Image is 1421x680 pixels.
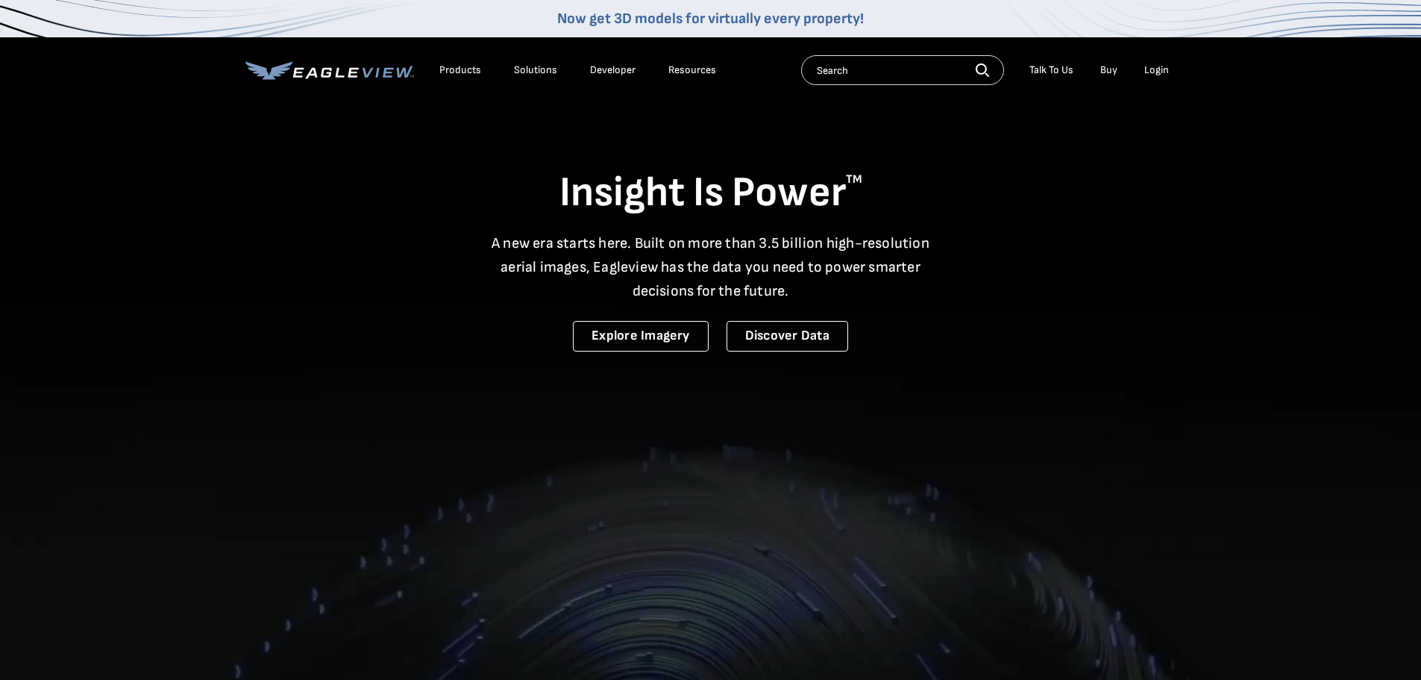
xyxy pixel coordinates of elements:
div: Products [439,63,481,77]
sup: TM [846,172,862,187]
a: Developer [590,63,636,77]
a: Buy [1100,63,1117,77]
div: Resources [668,63,716,77]
p: A new era starts here. Built on more than 3.5 billion high-resolution aerial images, Eagleview ha... [483,231,939,303]
h1: Insight Is Power [245,167,1176,219]
a: Now get 3D models for virtually every property! [557,10,864,28]
div: Login [1144,63,1169,77]
a: Discover Data [727,321,848,352]
a: Explore Imagery [573,321,709,352]
div: Talk To Us [1029,63,1073,77]
input: Search [801,55,1004,85]
div: Solutions [514,63,557,77]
